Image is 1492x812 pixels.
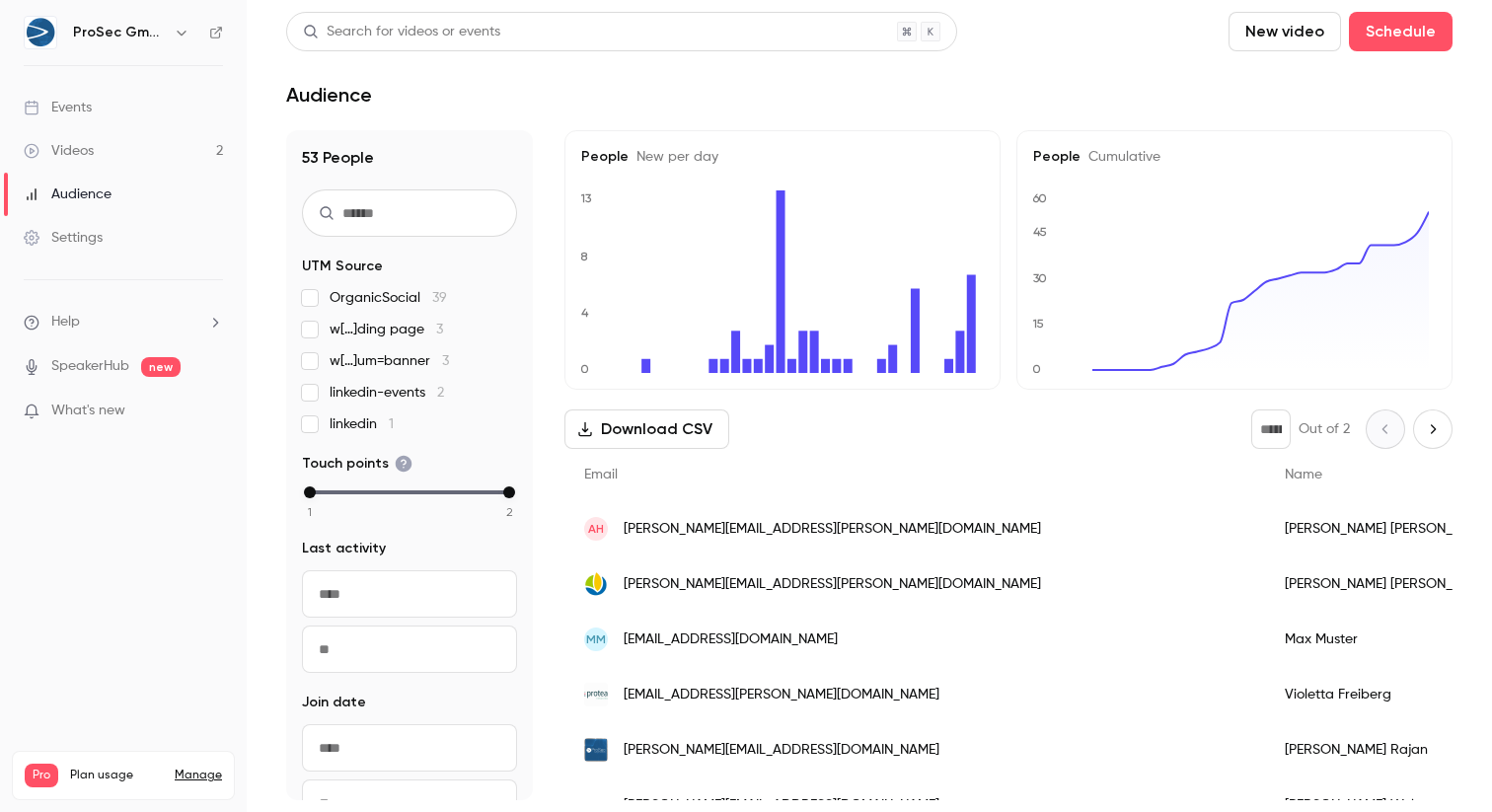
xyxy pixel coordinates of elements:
[586,630,606,648] span: MM
[304,486,316,498] div: min
[503,486,515,498] div: max
[437,386,444,400] span: 2
[141,357,181,377] span: new
[581,306,589,320] text: 4
[73,23,166,42] h6: ProSec GmbH
[442,354,449,368] span: 3
[584,468,618,481] span: Email
[624,740,939,761] span: [PERSON_NAME][EMAIL_ADDRESS][DOMAIN_NAME]
[580,362,589,376] text: 0
[436,323,443,336] span: 3
[25,764,58,787] span: Pro
[506,503,513,521] span: 2
[624,685,939,705] span: [EMAIL_ADDRESS][PERSON_NAME][DOMAIN_NAME]
[581,147,984,167] h5: People
[580,191,592,205] text: 13
[330,288,447,308] span: OrganicSocial
[389,417,394,431] span: 1
[1229,12,1341,51] button: New video
[25,17,56,48] img: ProSec GmbH
[1032,191,1047,205] text: 60
[302,454,412,474] span: Touch points
[308,503,312,521] span: 1
[330,383,444,403] span: linkedin-events
[51,356,129,377] a: SpeakerHub
[24,98,92,117] div: Events
[1032,317,1044,331] text: 15
[302,146,517,170] h1: 53 People
[24,228,103,248] div: Settings
[330,320,443,339] span: w[…]ding page
[629,150,718,164] span: New per day
[1081,150,1160,164] span: Cumulative
[580,250,588,263] text: 8
[24,185,112,204] div: Audience
[51,401,125,421] span: What's new
[70,768,163,783] span: Plan usage
[24,141,94,161] div: Videos
[564,409,729,449] button: Download CSV
[302,257,383,276] span: UTM Source
[286,83,372,107] h1: Audience
[584,683,608,706] img: proteanetworks.de
[24,312,223,332] li: help-dropdown-opener
[588,520,604,538] span: AH
[584,738,608,762] img: prosec-networks.com
[584,572,608,596] img: kliniken-oal-kf.de
[303,22,500,42] div: Search for videos or events
[302,539,386,558] span: Last activity
[624,629,838,650] span: [EMAIL_ADDRESS][DOMAIN_NAME]
[1413,409,1453,449] button: Next page
[330,414,394,434] span: linkedin
[1299,419,1350,439] p: Out of 2
[330,351,449,371] span: w[…]um=banner
[175,768,222,783] a: Manage
[1033,225,1047,239] text: 45
[624,519,1041,540] span: [PERSON_NAME][EMAIL_ADDRESS][PERSON_NAME][DOMAIN_NAME]
[1285,468,1322,481] span: Name
[302,693,366,712] span: Join date
[51,312,80,332] span: Help
[432,291,447,305] span: 39
[1033,271,1047,285] text: 30
[1349,12,1453,51] button: Schedule
[1032,362,1041,376] text: 0
[1033,147,1436,167] h5: People
[624,574,1041,595] span: [PERSON_NAME][EMAIL_ADDRESS][PERSON_NAME][DOMAIN_NAME]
